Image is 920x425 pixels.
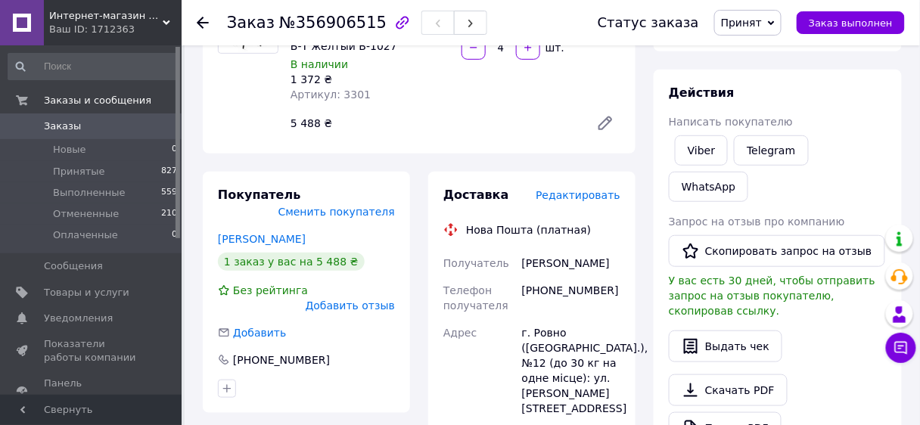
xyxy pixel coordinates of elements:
[8,53,179,80] input: Поиск
[284,113,584,134] div: 5 488 ₴
[232,352,331,368] div: [PHONE_NUMBER]
[519,250,623,277] div: [PERSON_NAME]
[306,299,395,312] span: Добавить отзыв
[44,312,113,325] span: Уведомления
[218,188,300,202] span: Покупатель
[227,14,275,32] span: Заказ
[49,23,182,36] div: Ваш ID: 1712363
[669,330,782,362] button: Выдать чек
[49,9,163,23] span: Интернет-магазин Меблионер
[291,72,449,87] div: 1 372 ₴
[669,116,793,128] span: Написать покупателю
[233,327,286,339] span: Добавить
[669,275,875,317] span: У вас есть 30 дней, чтобы отправить запрос на отзыв покупателю, скопировав ссылку.
[536,189,620,201] span: Редактировать
[197,15,209,30] div: Вернуться назад
[734,135,808,166] a: Telegram
[161,165,177,178] span: 827
[797,11,905,34] button: Заказ выполнен
[44,377,140,404] span: Панель управления
[443,257,509,269] span: Получатель
[542,40,566,55] div: шт.
[44,119,81,133] span: Заказы
[669,216,845,228] span: Запрос на отзыв про компанию
[218,233,306,245] a: [PERSON_NAME]
[291,39,449,54] div: Б-Т желтый B-1027
[669,235,885,267] button: Скопировать запрос на отзыв
[233,284,308,296] span: Без рейтинга
[53,143,86,157] span: Новые
[721,17,762,29] span: Принят
[44,337,140,365] span: Показатели работы компании
[443,188,509,202] span: Доставка
[161,186,177,200] span: 559
[886,333,916,363] button: Чат с покупателем
[53,228,118,242] span: Оплаченные
[53,207,119,221] span: Отмененные
[53,165,105,178] span: Принятые
[291,58,348,70] span: В наличии
[443,327,477,339] span: Адрес
[598,15,699,30] div: Статус заказа
[462,222,595,237] div: Нова Пошта (платная)
[44,94,151,107] span: Заказы и сообщения
[675,135,728,166] a: Viber
[443,284,508,312] span: Телефон получателя
[519,319,623,422] div: г. Ровно ([GEOGRAPHIC_DATA].), №12 (до 30 кг на одне місце): ул. [PERSON_NAME][STREET_ADDRESS]
[278,206,395,218] span: Сменить покупателя
[279,14,387,32] span: №356906515
[590,108,620,138] a: Редактировать
[172,143,177,157] span: 0
[44,259,103,273] span: Сообщения
[161,207,177,221] span: 210
[669,374,788,406] a: Скачать PDF
[809,17,893,29] span: Заказ выполнен
[53,186,126,200] span: Выполненные
[669,85,735,100] span: Действия
[218,253,365,271] div: 1 заказ у вас на 5 488 ₴
[172,228,177,242] span: 0
[44,286,129,299] span: Товары и услуги
[291,88,371,101] span: Артикул: 3301
[669,172,748,202] a: WhatsApp
[519,277,623,319] div: [PHONE_NUMBER]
